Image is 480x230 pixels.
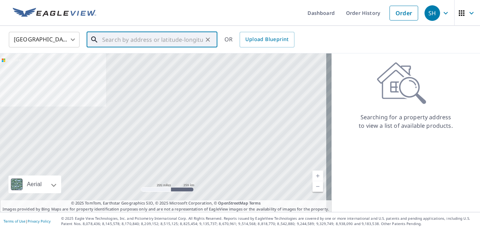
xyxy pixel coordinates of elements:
p: | [4,219,51,223]
a: Order [390,6,418,21]
a: Upload Blueprint [240,32,294,47]
a: Current Level 5, Zoom Out [312,181,323,192]
div: [GEOGRAPHIC_DATA] [9,30,80,50]
a: Current Level 5, Zoom In [312,171,323,181]
div: Aerial [25,176,44,193]
p: © 2025 Eagle View Technologies, Inc. and Pictometry International Corp. All Rights Reserved. Repo... [61,216,476,226]
div: OR [224,32,294,47]
a: Privacy Policy [28,219,51,224]
button: Clear [203,35,213,45]
a: OpenStreetMap [218,200,248,206]
img: EV Logo [13,8,96,18]
a: Terms of Use [4,219,25,224]
input: Search by address or latitude-longitude [102,30,203,50]
div: Aerial [8,176,61,193]
p: Searching for a property address to view a list of available products. [358,113,453,130]
span: Upload Blueprint [245,35,288,44]
div: SH [425,5,440,21]
span: © 2025 TomTom, Earthstar Geographics SIO, © 2025 Microsoft Corporation, © [71,200,261,206]
a: Terms [249,200,261,206]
